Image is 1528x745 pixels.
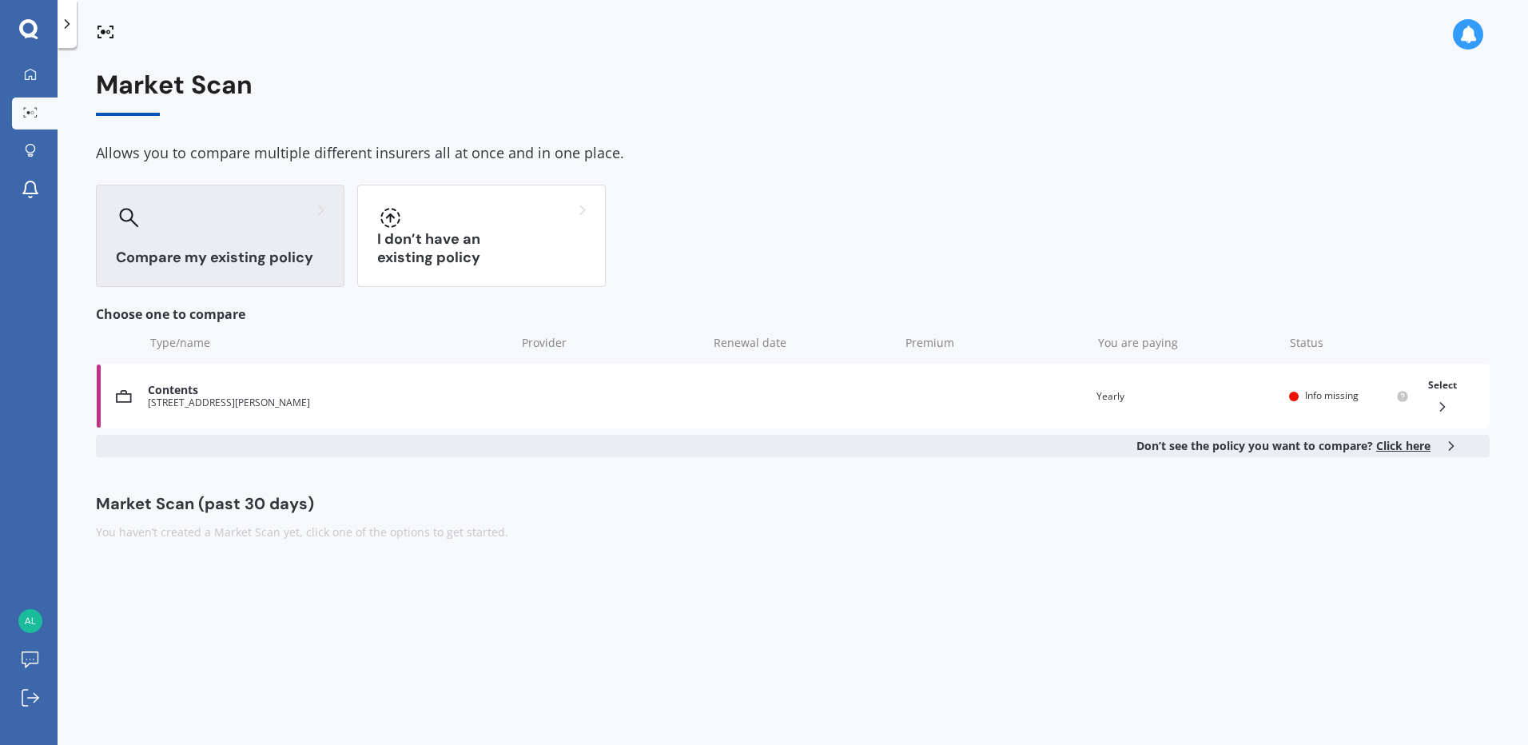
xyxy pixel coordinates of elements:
[18,609,42,633] img: c8abc41b2ae87deca38112bfef3d5548
[96,496,1490,512] div: Market Scan (past 30 days)
[377,230,586,267] h3: I don’t have an existing policy
[148,384,507,397] div: Contents
[148,397,507,408] div: [STREET_ADDRESS][PERSON_NAME]
[96,524,1490,540] div: You haven’t created a Market Scan yet, click one of the options to get started.
[1305,388,1359,402] span: Info missing
[150,335,509,351] div: Type/name
[116,388,132,404] img: Contents
[1098,335,1277,351] div: You are paying
[522,335,701,351] div: Provider
[1136,438,1431,454] b: Don’t see the policy you want to compare?
[1376,438,1431,453] span: Click here
[1428,378,1457,392] span: Select
[714,335,893,351] div: Renewal date
[96,306,1490,322] div: Choose one to compare
[116,249,324,267] h3: Compare my existing policy
[96,141,1490,165] div: Allows you to compare multiple different insurers all at once and in one place.
[905,335,1084,351] div: Premium
[1096,388,1276,404] div: Yearly
[1290,335,1410,351] div: Status
[96,70,1490,116] div: Market Scan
